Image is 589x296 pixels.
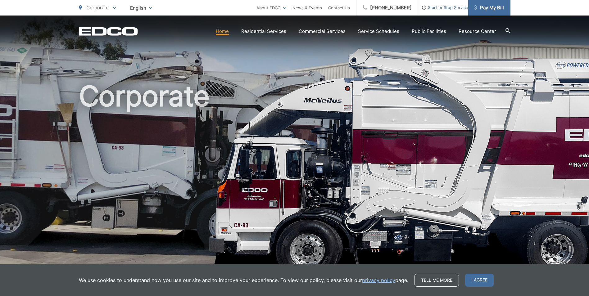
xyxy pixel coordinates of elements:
[465,274,494,287] span: I agree
[299,28,346,35] a: Commercial Services
[358,28,399,35] a: Service Schedules
[216,28,229,35] a: Home
[79,276,408,284] p: We use cookies to understand how you use our site and to improve your experience. To view our pol...
[86,5,109,11] span: Corporate
[79,81,510,277] h1: Corporate
[125,2,157,13] span: English
[412,28,446,35] a: Public Facilities
[474,4,504,11] span: Pay My Bill
[328,4,350,11] a: Contact Us
[79,27,138,36] a: EDCD logo. Return to the homepage.
[362,276,395,284] a: privacy policy
[415,274,459,287] a: Tell me more
[256,4,286,11] a: About EDCO
[292,4,322,11] a: News & Events
[459,28,496,35] a: Resource Center
[241,28,286,35] a: Residential Services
